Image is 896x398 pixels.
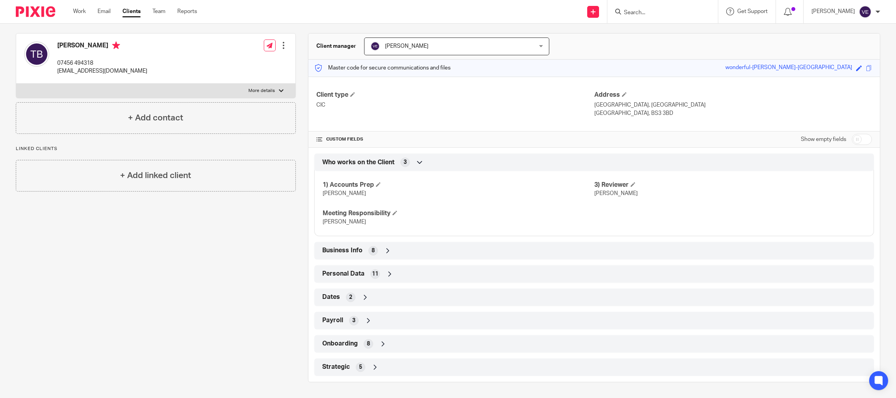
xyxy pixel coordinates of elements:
div: wonderful-[PERSON_NAME]-[GEOGRAPHIC_DATA] [725,64,852,73]
p: [GEOGRAPHIC_DATA], [GEOGRAPHIC_DATA] [594,101,872,109]
h3: Client manager [316,42,356,50]
p: Linked clients [16,146,296,152]
span: Personal Data [322,270,364,278]
img: svg%3E [859,6,872,18]
span: Dates [322,293,340,301]
a: Work [73,8,86,15]
span: Strategic [322,363,350,371]
label: Show empty fields [801,135,846,143]
h4: Address [594,91,872,99]
h4: Client type [316,91,594,99]
span: 3 [404,158,407,166]
h4: [PERSON_NAME] [57,41,147,51]
img: svg%3E [24,41,49,67]
span: [PERSON_NAME] [323,219,366,225]
img: Pixie [16,6,55,17]
span: Who works on the Client [322,158,394,167]
h4: 1) Accounts Prep [323,181,594,189]
span: Get Support [737,9,768,14]
input: Search [623,9,694,17]
a: Email [98,8,111,15]
p: More details [248,88,275,94]
p: Master code for secure communications and files [314,64,451,72]
span: Payroll [322,316,343,325]
h4: 3) Reviewer [594,181,866,189]
span: Onboarding [322,340,358,348]
span: 8 [367,340,370,348]
p: CIC [316,101,594,109]
h4: + Add contact [128,112,183,124]
a: Clients [122,8,141,15]
span: 2 [349,293,352,301]
span: [PERSON_NAME] [323,191,366,196]
h4: + Add linked client [120,169,191,182]
a: Reports [177,8,197,15]
h4: Meeting Responsibility [323,209,594,218]
span: 11 [372,270,378,278]
span: [PERSON_NAME] [594,191,638,196]
span: 3 [352,317,355,325]
p: 07456 494318 [57,59,147,67]
span: [PERSON_NAME] [385,43,428,49]
img: svg%3E [370,41,380,51]
span: Business Info [322,246,363,255]
h4: CUSTOM FIELDS [316,136,594,143]
span: 8 [372,247,375,255]
p: [EMAIL_ADDRESS][DOMAIN_NAME] [57,67,147,75]
p: [PERSON_NAME] [811,8,855,15]
p: [GEOGRAPHIC_DATA], BS3 3BD [594,109,872,117]
a: Team [152,8,165,15]
i: Primary [112,41,120,49]
span: 5 [359,363,362,371]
